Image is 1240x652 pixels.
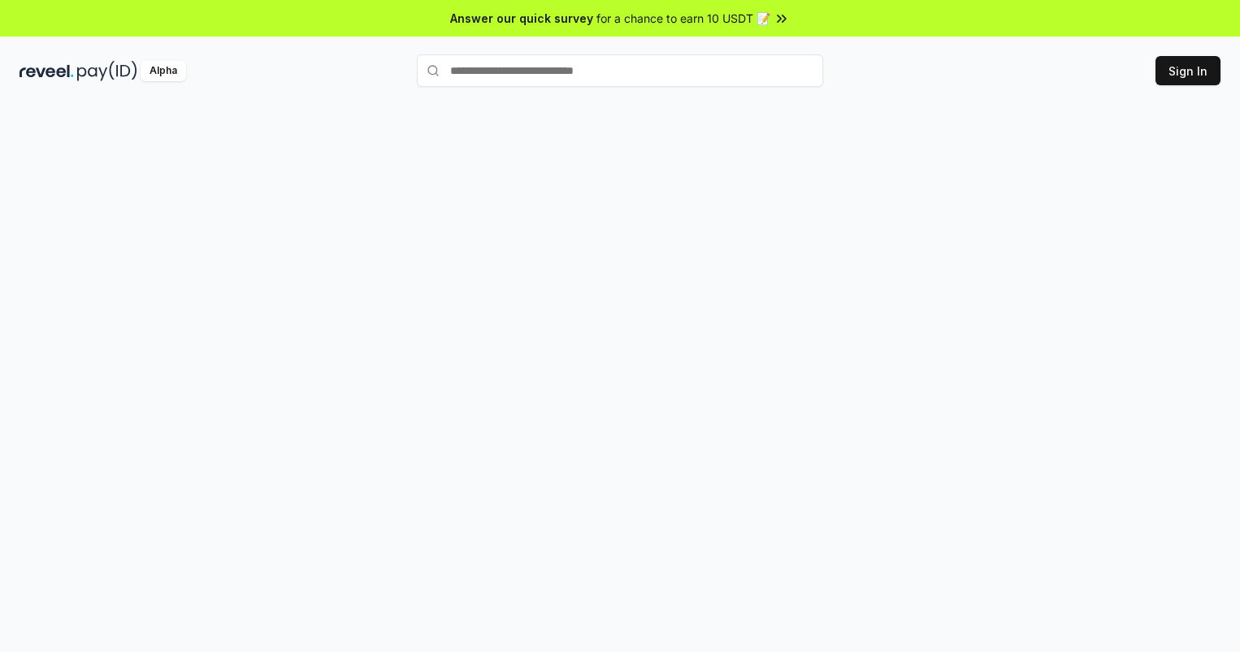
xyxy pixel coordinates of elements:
img: pay_id [77,61,137,81]
span: Answer our quick survey [450,10,593,27]
span: for a chance to earn 10 USDT 📝 [596,10,770,27]
button: Sign In [1155,56,1220,85]
div: Alpha [141,61,186,81]
img: reveel_dark [20,61,74,81]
